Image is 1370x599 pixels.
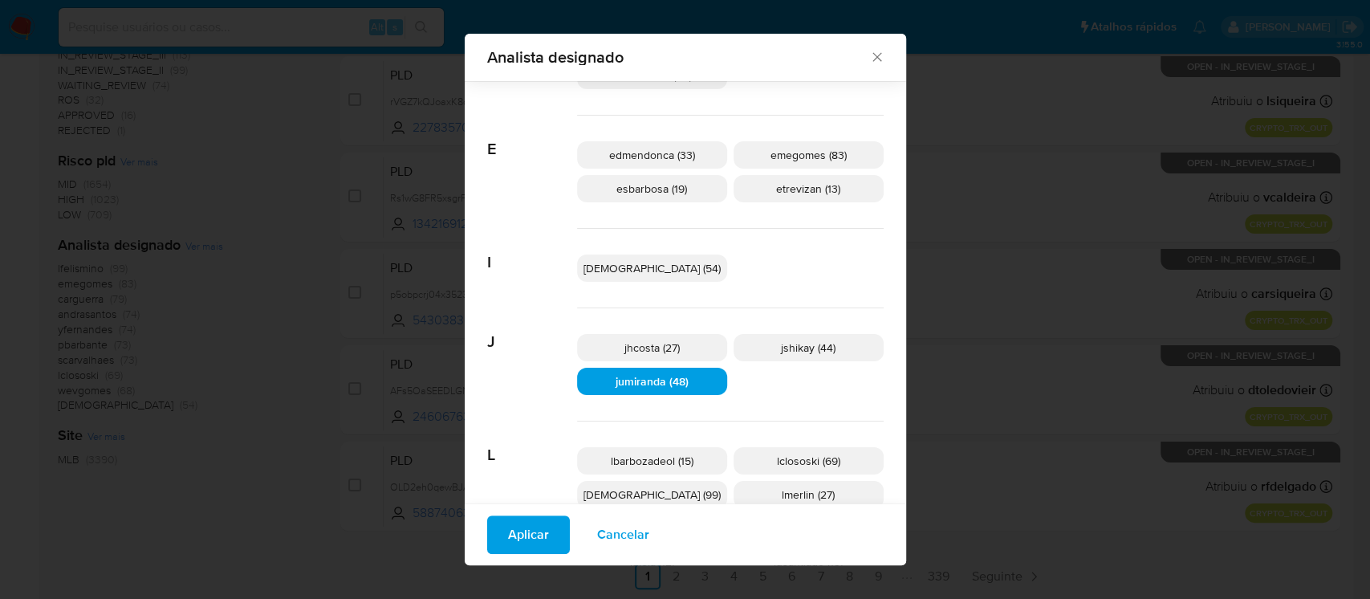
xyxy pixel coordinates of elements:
[577,481,727,508] div: [DEMOGRAPHIC_DATA] (99)
[487,229,577,272] span: I
[487,49,870,65] span: Analista designado
[734,175,884,202] div: etrevizan (13)
[770,147,847,163] span: emegomes (83)
[577,334,727,361] div: jhcosta (27)
[869,49,884,63] button: Fechar
[597,517,649,552] span: Cancelar
[734,334,884,361] div: jshikay (44)
[577,175,727,202] div: esbarbosa (19)
[782,487,835,503] span: lmerlin (27)
[487,308,577,352] span: J
[611,453,693,469] span: lbarbozadeol (15)
[508,517,549,552] span: Aplicar
[583,260,721,276] span: [DEMOGRAPHIC_DATA] (54)
[577,368,727,395] div: jumiranda (48)
[624,340,680,356] span: jhcosta (27)
[577,447,727,475] div: lbarbozadeol (15)
[777,453,840,469] span: lclososki (69)
[577,255,727,282] div: [DEMOGRAPHIC_DATA] (54)
[576,515,670,554] button: Cancelar
[616,181,687,197] span: esbarbosa (19)
[734,141,884,169] div: emegomes (83)
[583,487,721,503] span: [DEMOGRAPHIC_DATA] (99)
[487,422,577,465] span: L
[781,340,835,356] span: jshikay (44)
[577,141,727,169] div: edmendonca (33)
[487,116,577,159] span: E
[734,481,884,508] div: lmerlin (27)
[734,447,884,475] div: lclososki (69)
[776,181,840,197] span: etrevizan (13)
[609,147,695,163] span: edmendonca (33)
[487,515,570,554] button: Aplicar
[616,373,689,389] span: jumiranda (48)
